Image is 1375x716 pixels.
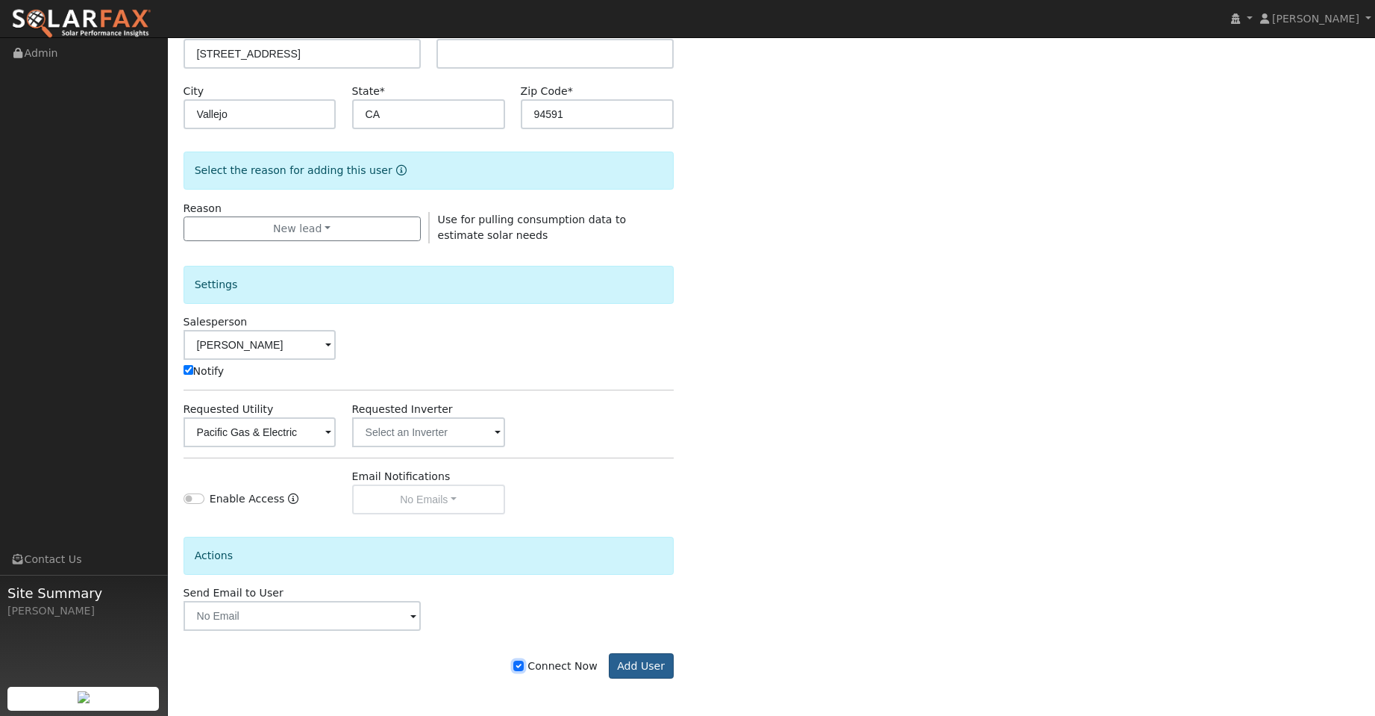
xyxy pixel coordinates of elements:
label: Zip Code [521,84,573,99]
div: [PERSON_NAME] [7,603,160,619]
div: Select the reason for adding this user [184,152,674,190]
label: Connect Now [513,659,597,674]
input: No Email [184,601,421,631]
input: Select a User [184,330,336,360]
button: Add User [609,653,674,679]
div: Settings [184,266,674,304]
label: Requested Inverter [352,402,453,417]
input: Select an Inverter [352,417,505,447]
label: Email Notifications [352,469,451,485]
button: New lead [184,217,421,242]
label: Notify [184,364,225,379]
span: Required [568,85,573,97]
input: Notify [184,365,193,375]
label: Reason [184,201,222,217]
label: Salesperson [184,314,248,330]
a: Enable Access [288,491,298,514]
a: Reason for new user [392,164,407,176]
label: Send Email to User [184,585,284,601]
span: Use for pulling consumption data to estimate solar needs [438,214,626,241]
label: Enable Access [210,491,285,507]
label: Requested Utility [184,402,274,417]
img: SolarFax [11,8,151,40]
div: Actions [184,537,674,575]
input: Connect Now [513,661,524,671]
img: retrieve [78,691,90,703]
input: Select a Utility [184,417,336,447]
label: City [184,84,204,99]
span: Required [380,85,385,97]
span: Site Summary [7,583,160,603]
label: State [352,84,385,99]
span: [PERSON_NAME] [1272,13,1359,25]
